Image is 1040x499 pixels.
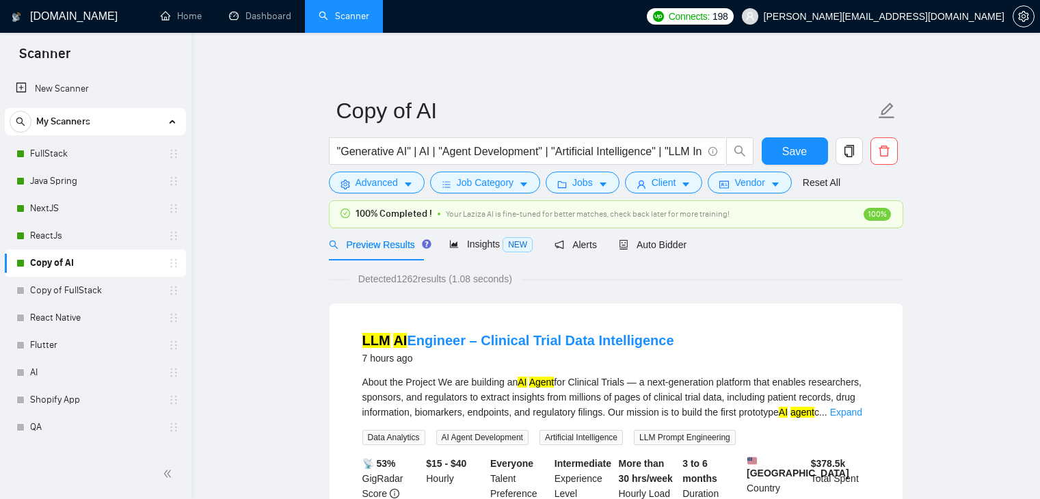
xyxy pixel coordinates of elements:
b: [GEOGRAPHIC_DATA] [747,456,849,478]
button: folderJobscaret-down [546,172,619,193]
span: double-left [163,467,176,481]
span: setting [341,179,350,189]
a: Java Spring [30,167,160,195]
span: My Scanners [36,108,90,135]
span: search [727,145,753,157]
span: delete [871,145,897,157]
div: Tooltip anchor [421,238,433,250]
span: Insights [449,239,533,249]
a: AI [30,359,160,386]
span: holder [168,176,179,187]
mark: LLM [362,333,390,348]
b: Everyone [490,458,533,469]
div: 7 hours ago [362,350,674,366]
span: caret-down [519,179,529,189]
span: Alerts [555,239,597,250]
a: FullStack [30,140,160,167]
a: QA [30,414,160,441]
span: LLM Prompt Engineering [634,430,736,445]
span: idcard [719,179,729,189]
span: holder [168,422,179,433]
button: delete [870,137,898,165]
span: holder [168,312,179,323]
span: holder [168,203,179,214]
a: Expand [830,407,862,418]
b: 3 to 6 months [682,458,717,484]
b: More than 30 hrs/week [619,458,673,484]
img: upwork-logo.png [653,11,664,22]
mark: AI [779,407,788,418]
input: Scanner name... [336,94,875,128]
span: holder [168,258,179,269]
span: check-circle [341,208,350,218]
a: Shopify App [30,386,160,414]
iframe: Intercom live chat [994,453,1026,485]
span: search [329,240,338,249]
span: holder [168,148,179,159]
a: ReactJs [30,222,160,249]
div: About the Project We are building an for Clinical Trials — a next-generation platform that enable... [362,375,870,420]
button: search [726,137,754,165]
span: caret-down [598,179,608,189]
a: New Scanner [16,75,175,103]
span: robot [619,240,628,249]
span: folder [557,179,567,189]
span: setting [1013,11,1034,22]
span: notification [555,240,564,249]
a: Flutter [30,332,160,359]
span: caret-down [403,179,413,189]
span: Job Category [457,175,514,190]
b: 📡 53% [362,458,396,469]
b: $15 - $40 [426,458,466,469]
span: 198 [712,9,728,24]
span: Connects: [669,9,710,24]
span: Scanner [8,44,81,72]
mark: AI [518,377,526,388]
span: area-chart [449,239,459,249]
span: bars [442,179,451,189]
b: Intermediate [555,458,611,469]
a: Reset All [803,175,840,190]
a: LLM AIEngineer – Clinical Trial Data Intelligence [362,333,674,348]
b: $ 378.5k [811,458,846,469]
button: search [10,111,31,133]
span: info-circle [390,489,399,498]
span: NEW [503,237,533,252]
span: holder [168,340,179,351]
span: caret-down [771,179,780,189]
span: Advanced [356,175,398,190]
span: Data Analytics [362,430,425,445]
span: holder [168,285,179,296]
button: barsJob Categorycaret-down [430,172,540,193]
button: setting [1013,5,1035,27]
span: ... [819,407,827,418]
span: Jobs [572,175,593,190]
span: 100% [864,208,891,221]
span: Save [782,143,807,160]
span: AI Agent Development [436,430,529,445]
a: searchScanner [319,10,369,22]
span: holder [168,367,179,378]
li: New Scanner [5,75,186,103]
mark: Agent [529,377,555,388]
span: caret-down [681,179,691,189]
a: Devops [30,441,160,468]
mark: AI [393,333,407,348]
a: homeHome [161,10,202,22]
button: copy [836,137,863,165]
button: Save [762,137,828,165]
span: user [745,12,755,21]
span: Auto Bidder [619,239,686,250]
button: userClientcaret-down [625,172,703,193]
span: Client [652,175,676,190]
input: Search Freelance Jobs... [337,143,702,160]
span: Preview Results [329,239,427,250]
span: Your Laziza AI is fine-tuned for better matches, check back later for more training! [446,209,730,219]
span: Artificial Intelligence [539,430,623,445]
a: setting [1013,11,1035,22]
a: React Native [30,304,160,332]
span: holder [168,394,179,405]
span: 100% Completed ! [356,206,432,221]
button: idcardVendorcaret-down [708,172,791,193]
span: Detected 1262 results (1.08 seconds) [349,271,522,286]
